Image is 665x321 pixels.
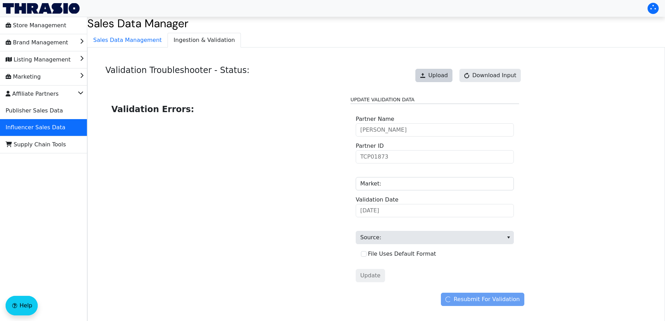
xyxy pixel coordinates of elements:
[356,115,394,123] label: Partner Name
[350,96,519,104] legend: Update Validation Data
[472,71,516,80] span: Download Input
[6,105,63,116] span: Publisher Sales Data
[368,250,436,257] label: File Uses Default Format
[6,20,66,31] span: Store Management
[168,33,241,47] span: Ingestion & Validation
[111,103,339,116] h2: Validation Errors:
[3,3,80,14] img: Thrasio Logo
[415,69,452,82] button: Upload
[428,71,448,80] span: Upload
[356,196,398,204] label: Validation Date
[88,33,167,47] span: Sales Data Management
[6,71,41,82] span: Marketing
[356,142,384,150] label: Partner ID
[503,231,513,244] button: select
[6,54,71,65] span: Listing Management
[105,65,250,88] h4: Validation Troubleshooter - Status:
[87,17,665,30] h2: Sales Data Manager
[6,139,66,150] span: Supply Chain Tools
[356,231,514,244] span: Source:
[6,88,59,100] span: Affiliate Partners
[6,122,65,133] span: Influencer Sales Data
[6,296,38,315] button: Help floatingactionbutton
[6,37,68,48] span: Brand Management
[459,69,521,82] button: Download Input
[20,301,32,310] span: Help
